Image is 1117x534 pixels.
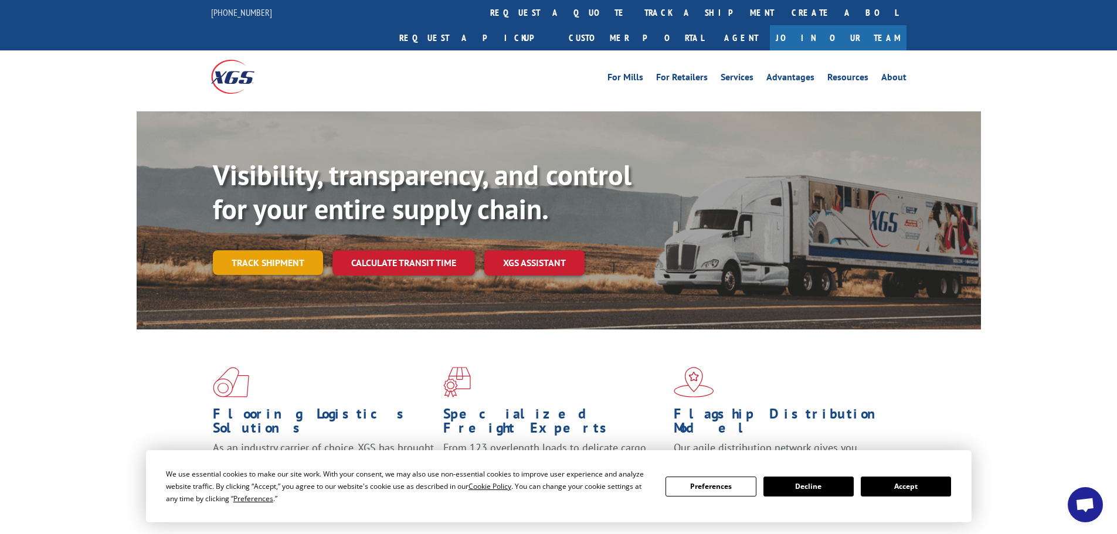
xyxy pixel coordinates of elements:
a: Agent [712,25,770,50]
img: xgs-icon-focused-on-flooring-red [443,367,471,397]
a: For Mills [607,73,643,86]
span: Preferences [233,494,273,504]
a: XGS ASSISTANT [484,250,585,275]
a: [PHONE_NUMBER] [211,6,272,18]
span: As an industry carrier of choice, XGS has brought innovation and dedication to flooring logistics... [213,441,434,482]
span: Our agile distribution network gives you nationwide inventory management on demand. [674,441,889,468]
a: Services [721,73,753,86]
div: We use essential cookies to make our site work. With your consent, we may also use non-essential ... [166,468,651,505]
img: xgs-icon-flagship-distribution-model-red [674,367,714,397]
h1: Specialized Freight Experts [443,407,665,441]
a: Open chat [1068,487,1103,522]
a: For Retailers [656,73,708,86]
a: About [881,73,906,86]
h1: Flooring Logistics Solutions [213,407,434,441]
a: Resources [827,73,868,86]
a: Request a pickup [391,25,560,50]
a: Track shipment [213,250,323,275]
h1: Flagship Distribution Model [674,407,895,441]
button: Decline [763,477,854,496]
p: From 123 overlength loads to delicate cargo, our experienced staff knows the best way to move you... [443,441,665,493]
button: Accept [861,477,951,496]
button: Preferences [666,477,756,496]
a: Calculate transit time [332,250,475,275]
div: Cookie Consent Prompt [146,450,972,522]
a: Advantages [766,73,814,86]
span: Cookie Policy [468,481,511,491]
a: Customer Portal [560,25,712,50]
img: xgs-icon-total-supply-chain-intelligence-red [213,367,249,397]
b: Visibility, transparency, and control for your entire supply chain. [213,157,632,227]
a: Join Our Team [770,25,906,50]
